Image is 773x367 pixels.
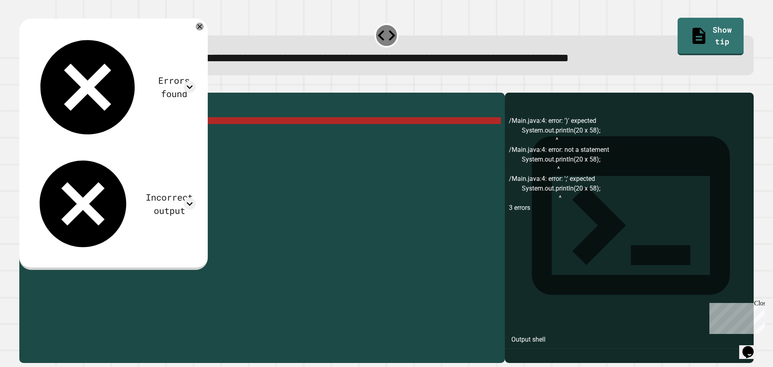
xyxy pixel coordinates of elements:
iframe: chat widget [706,300,765,334]
div: /Main.java:4: error: ')' expected System.out.println(20 x 58); ^ /Main.java:4: error: not a state... [509,116,750,363]
div: Incorrect output [143,191,196,217]
iframe: chat widget [739,335,765,359]
div: Errors found [153,74,196,100]
a: Show tip [678,18,743,55]
div: Chat with us now!Close [3,3,56,51]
